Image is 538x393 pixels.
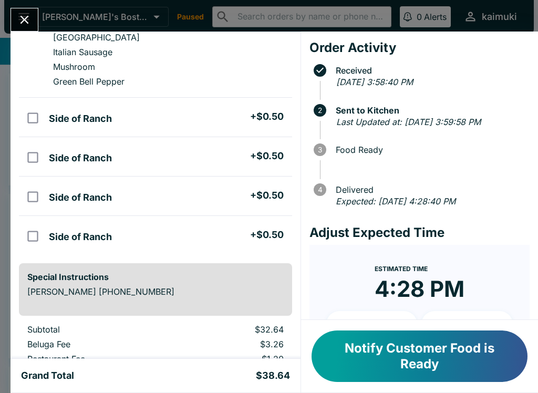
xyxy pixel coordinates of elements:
h5: Side of Ranch [49,112,112,125]
text: 4 [317,185,322,194]
h5: + $0.50 [250,150,284,162]
h5: Grand Total [21,369,74,382]
em: Last Updated at: [DATE] 3:59:58 PM [336,117,481,127]
h5: + $0.50 [250,110,284,123]
h5: Side of Ranch [49,231,112,243]
h5: Side of Ranch [49,191,112,204]
button: + 20 [421,311,513,337]
h5: $38.64 [256,369,290,382]
p: Mushroom [53,61,95,72]
h4: Order Activity [309,40,530,56]
button: + 10 [326,311,418,337]
h5: Side of Ranch [49,152,112,164]
time: 4:28 PM [375,275,464,303]
text: 2 [318,106,322,115]
p: [PERSON_NAME] [PHONE_NUMBER] [27,286,284,297]
p: $1.20 [180,354,283,364]
p: [GEOGRAPHIC_DATA] [53,32,140,43]
p: Beluga Fee [27,339,163,349]
h5: + $0.50 [250,189,284,202]
span: Estimated Time [375,265,428,273]
button: Notify Customer Food is Ready [312,330,527,382]
h6: Special Instructions [27,272,284,282]
table: orders table [19,324,292,383]
p: Italian Sausage [53,47,112,57]
p: Subtotal [27,324,163,335]
span: Delivered [330,185,530,194]
p: Restaurant Fee [27,354,163,364]
text: 3 [318,146,322,154]
span: Received [330,66,530,75]
span: Sent to Kitchen [330,106,530,115]
h4: Adjust Expected Time [309,225,530,241]
p: $32.64 [180,324,283,335]
em: Expected: [DATE] 4:28:40 PM [336,196,456,206]
em: [DATE] 3:58:40 PM [336,77,413,87]
p: $3.26 [180,339,283,349]
h5: + $0.50 [250,229,284,241]
span: Food Ready [330,145,530,154]
button: Close [11,8,38,31]
p: Green Bell Pepper [53,76,125,87]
